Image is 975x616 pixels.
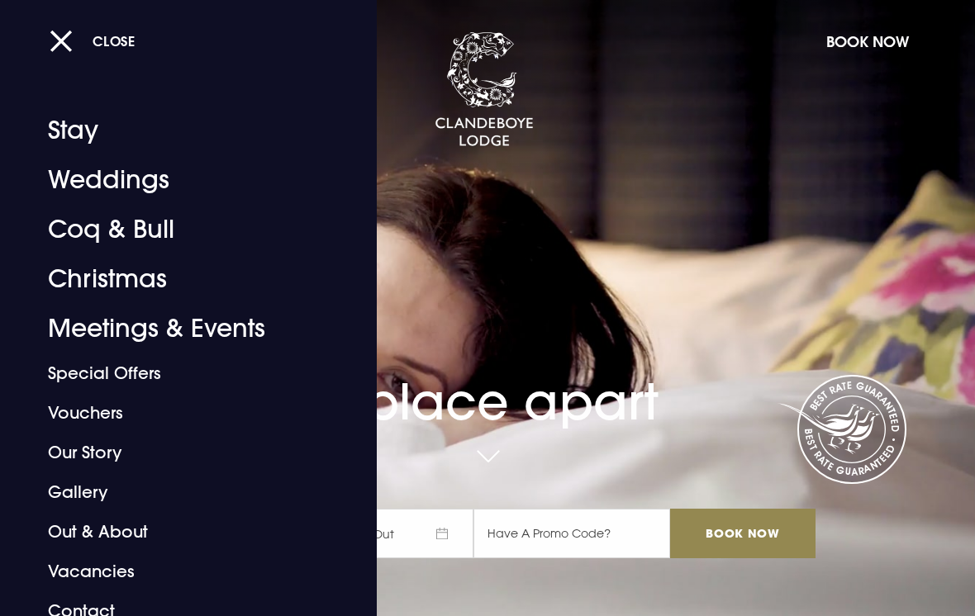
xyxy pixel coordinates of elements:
[818,24,917,59] button: Book Now
[473,509,670,558] input: Have A Promo Code?
[435,32,534,148] img: Clandeboye Lodge
[48,433,307,472] a: Our Story
[48,393,307,433] a: Vouchers
[159,334,816,431] h1: A place apart
[316,509,473,558] span: Check Out
[50,24,136,58] button: Close
[48,512,307,552] a: Out & About
[48,155,307,205] a: Weddings
[48,205,307,254] a: Coq & Bull
[48,353,307,393] a: Special Offers
[48,472,307,512] a: Gallery
[48,304,307,353] a: Meetings & Events
[48,552,307,591] a: Vacancies
[670,509,816,558] input: Book Now
[48,106,307,155] a: Stay
[93,32,136,50] span: Close
[48,254,307,304] a: Christmas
